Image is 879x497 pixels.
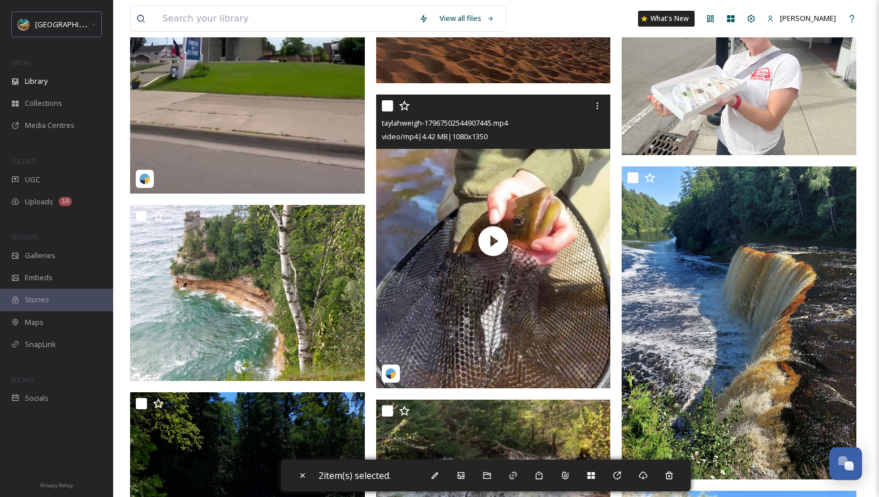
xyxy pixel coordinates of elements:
[318,469,391,482] span: 2 item(s) selected.
[638,11,695,27] a: What's New
[35,19,145,29] span: [GEOGRAPHIC_DATA][US_STATE]
[25,76,48,87] span: Library
[40,482,73,489] span: Privacy Policy
[25,339,56,350] span: SnapLink
[130,205,365,381] img: ext_1749582235.570339_johnhuff5100@sbcglobal.net-20240717_182336.jpg
[382,131,488,142] span: video/mp4 | 4.42 MB | 1080 x 1350
[11,157,36,165] span: COLLECT
[25,250,55,261] span: Galleries
[829,447,862,480] button: Open Chat
[11,58,31,67] span: MEDIA
[434,7,500,29] a: View all files
[25,294,49,305] span: Stories
[139,173,150,185] img: snapsea-logo.png
[376,95,611,388] img: thumbnail
[59,197,72,206] div: 18
[40,478,73,491] a: Privacy Policy
[25,174,40,185] span: UGC
[761,7,842,29] a: [PERSON_NAME]
[25,120,75,131] span: Media Centres
[11,233,37,241] span: WIDGETS
[385,368,397,379] img: snapsea-logo.png
[25,272,53,283] span: Embeds
[25,196,53,207] span: Uploads
[780,13,836,23] span: [PERSON_NAME]
[382,118,508,128] span: taylahweigh-17967502544907445.mp4
[25,317,44,328] span: Maps
[25,98,62,109] span: Collections
[622,166,856,479] img: ext_1749581900.616557_johnhuff5100@sbcglobal.net-20240718_161655.jpg
[11,375,34,384] span: SOCIALS
[157,6,413,31] input: Search your library
[25,393,49,404] span: Socials
[18,19,29,30] img: Snapsea%20Profile.jpg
